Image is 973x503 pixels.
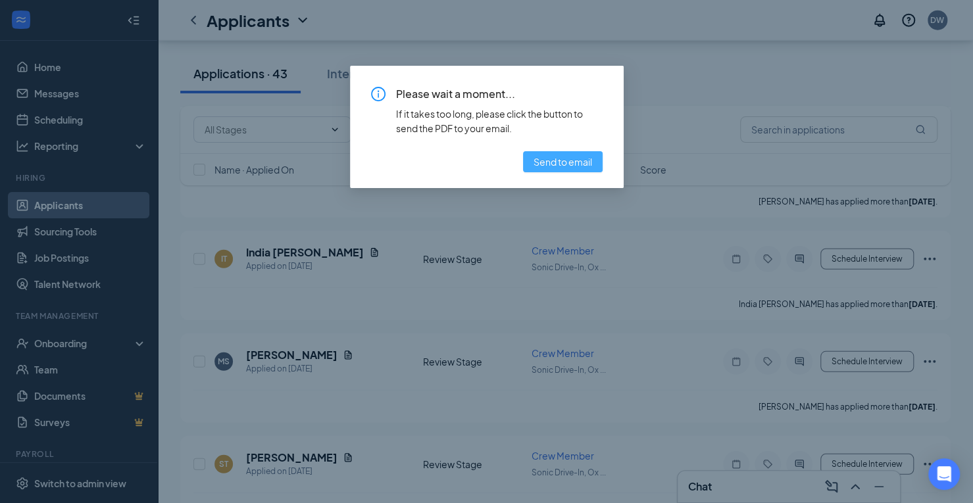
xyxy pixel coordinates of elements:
[534,155,592,169] span: Send to email
[928,458,960,490] div: Open Intercom Messenger
[523,151,603,172] button: Send to email
[371,87,386,101] span: info-circle
[396,87,603,101] span: Please wait a moment...
[396,107,603,135] div: If it takes too long, please click the button to send the PDF to your email.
